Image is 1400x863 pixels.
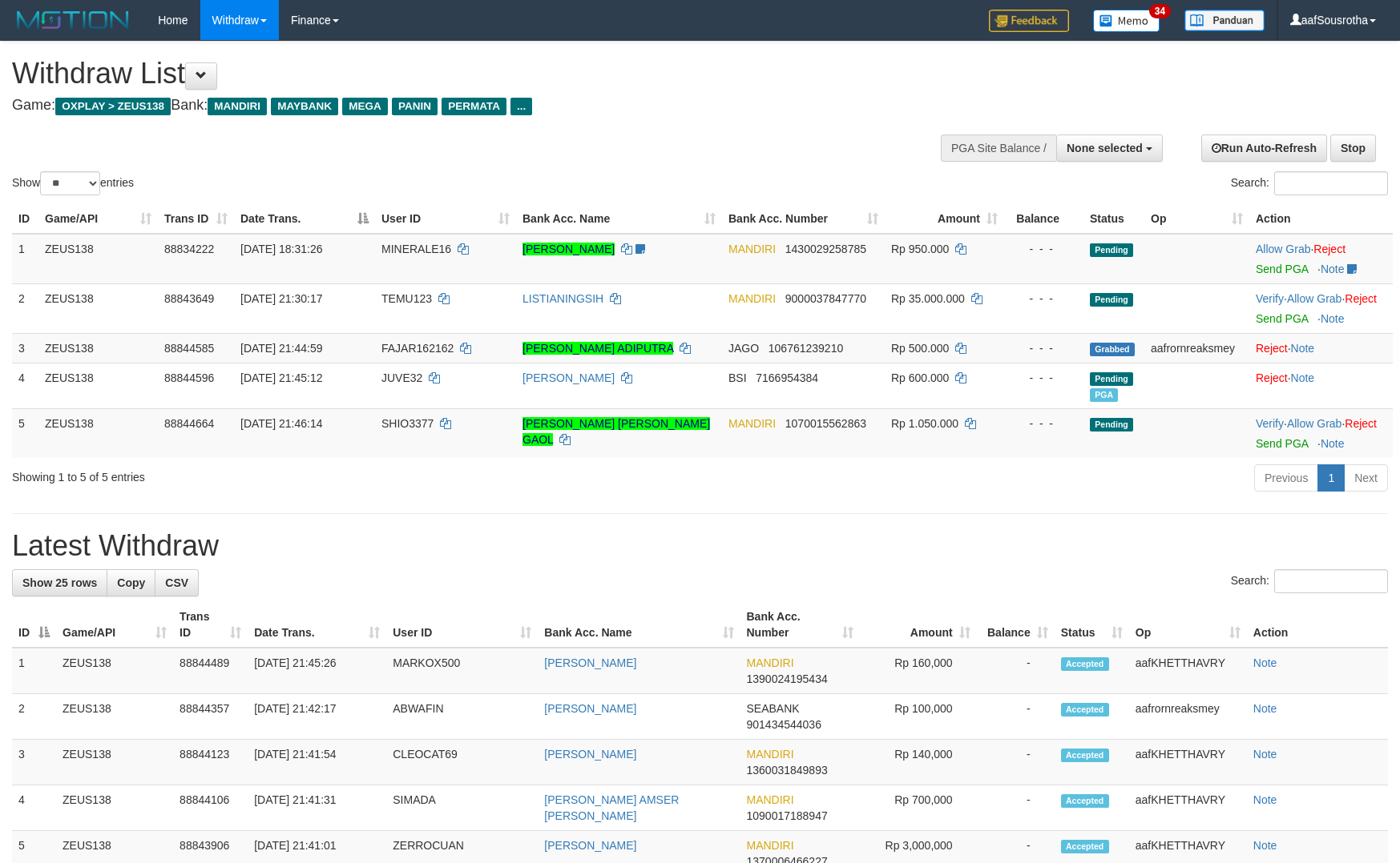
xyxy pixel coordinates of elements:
a: Reject [1256,371,1288,384]
a: Note [1253,656,1277,669]
input: Search: [1274,569,1388,593]
img: panduan.png [1184,10,1265,31]
span: [DATE] 21:46:14 [240,417,322,430]
td: aafKHETTHAVRY [1129,648,1247,694]
td: 3 [12,333,38,363]
a: [PERSON_NAME] [544,748,636,761]
div: PGA Site Balance / [941,134,1056,162]
th: Bank Acc. Name: activate to sort column ascending [516,204,722,234]
td: 88844489 [173,648,248,694]
span: TEMU123 [381,292,432,305]
span: Rp 500.000 [891,342,949,355]
th: Game/API: activate to sort column ascending [56,602,173,648]
th: Status [1083,204,1144,234]
td: - [977,694,1055,740]
td: 88844123 [173,740,248,785]
a: Allow Grab [1287,417,1341,430]
a: Note [1253,793,1277,806]
a: [PERSON_NAME] [544,839,636,852]
label: Search: [1231,171,1388,195]
img: Feedback.jpg [989,10,1069,32]
div: Showing 1 to 5 of 5 entries [12,463,571,485]
span: JAGO [728,342,759,355]
td: 4 [12,363,38,408]
a: Note [1321,312,1345,325]
td: ZEUS138 [56,785,173,831]
th: Date Trans.: activate to sort column ascending [248,602,386,648]
a: Note [1253,748,1277,761]
th: Date Trans.: activate to sort column descending [234,204,375,234]
td: [DATE] 21:41:54 [248,740,386,785]
span: ... [510,98,532,115]
td: aafKHETTHAVRY [1129,740,1247,785]
td: Rp 160,000 [860,648,977,694]
td: ZEUS138 [38,408,158,458]
td: · [1249,363,1393,408]
td: aafrornreaksmey [1129,694,1247,740]
td: ZEUS138 [38,283,158,333]
td: · [1249,234,1393,284]
span: Accepted [1061,657,1109,671]
th: Bank Acc. Name: activate to sort column ascending [538,602,740,648]
td: ZEUS138 [56,694,173,740]
td: ABWAFIN [386,694,538,740]
a: CSV [155,569,199,596]
td: Rp 700,000 [860,785,977,831]
span: Marked by aaftanly [1090,388,1118,402]
span: PANIN [392,98,438,115]
button: None selected [1056,134,1163,162]
td: [DATE] 21:45:26 [248,648,386,694]
span: 34 [1149,4,1171,18]
td: Rp 140,000 [860,740,977,785]
span: Copy 1430029258785 to clipboard [785,243,866,255]
a: Verify [1256,417,1284,430]
td: - [977,740,1055,785]
th: Action [1249,204,1393,234]
span: Show 25 rows [22,576,97,589]
td: SIMADA [386,785,538,831]
a: Previous [1254,464,1318,492]
td: 88844357 [173,694,248,740]
span: MANDIRI [208,98,267,115]
a: [PERSON_NAME] [522,243,615,255]
span: MANDIRI [728,417,776,430]
div: - - - [1011,241,1077,257]
td: ZEUS138 [38,333,158,363]
a: Note [1253,839,1277,852]
th: User ID: activate to sort column ascending [375,204,516,234]
a: Run Auto-Refresh [1201,134,1327,162]
td: 1 [12,648,56,694]
span: MEGA [342,98,388,115]
label: Show entries [12,171,134,195]
span: Copy 1390024195434 to clipboard [747,672,828,685]
span: Rp 1.050.000 [891,417,958,430]
span: · [1287,417,1345,430]
th: Amount: activate to sort column ascending [885,204,1004,234]
h4: Game: Bank: [12,98,918,114]
td: - [977,648,1055,694]
span: Pending [1090,372,1133,386]
a: Send PGA [1256,312,1308,325]
td: 2 [12,694,56,740]
td: Rp 100,000 [860,694,977,740]
span: Grabbed [1090,343,1135,356]
span: [DATE] 21:45:12 [240,371,322,384]
th: Amount: activate to sort column ascending [860,602,977,648]
a: Note [1291,371,1315,384]
td: ZEUS138 [38,234,158,284]
span: FAJAR162162 [381,342,454,355]
span: Copy 9000037847770 to clipboard [785,292,866,305]
span: 88844585 [164,342,214,355]
td: 1 [12,234,38,284]
td: 5 [12,408,38,458]
th: Game/API: activate to sort column ascending [38,204,158,234]
span: MANDIRI [728,292,776,305]
td: · [1249,333,1393,363]
th: User ID: activate to sort column ascending [386,602,538,648]
a: Reject [1313,243,1346,255]
th: Bank Acc. Number: activate to sort column ascending [740,602,860,648]
a: [PERSON_NAME] ADIPUTRA [522,342,673,355]
td: 4 [12,785,56,831]
td: aafrornreaksmey [1144,333,1249,363]
span: Pending [1090,293,1133,307]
